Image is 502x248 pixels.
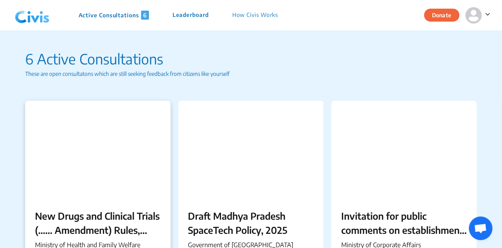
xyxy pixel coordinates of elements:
p: 6 Active Consultations [25,48,477,70]
span: 6 [141,11,149,20]
a: Donate [424,11,465,18]
p: New Drugs and Clinical Trials (...... Amendment) Rules, 2025 [35,209,161,237]
button: Donate [424,9,460,22]
img: navlogo.png [12,4,53,27]
div: Open chat [469,217,493,240]
p: Draft Madhya Pradesh SpaceTech Policy, 2025 [188,209,314,237]
p: Leaderboard [173,11,209,20]
p: Active Consultations [79,11,149,20]
img: person-default.svg [465,7,482,24]
p: How Civis Works [232,11,278,20]
p: These are open consultatons which are still seeking feedback from citizens like yourself [25,70,477,78]
p: Invitation for public comments on establishment of Indian Multi-Disciplinary Partnership (MDP) firms [341,209,467,237]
